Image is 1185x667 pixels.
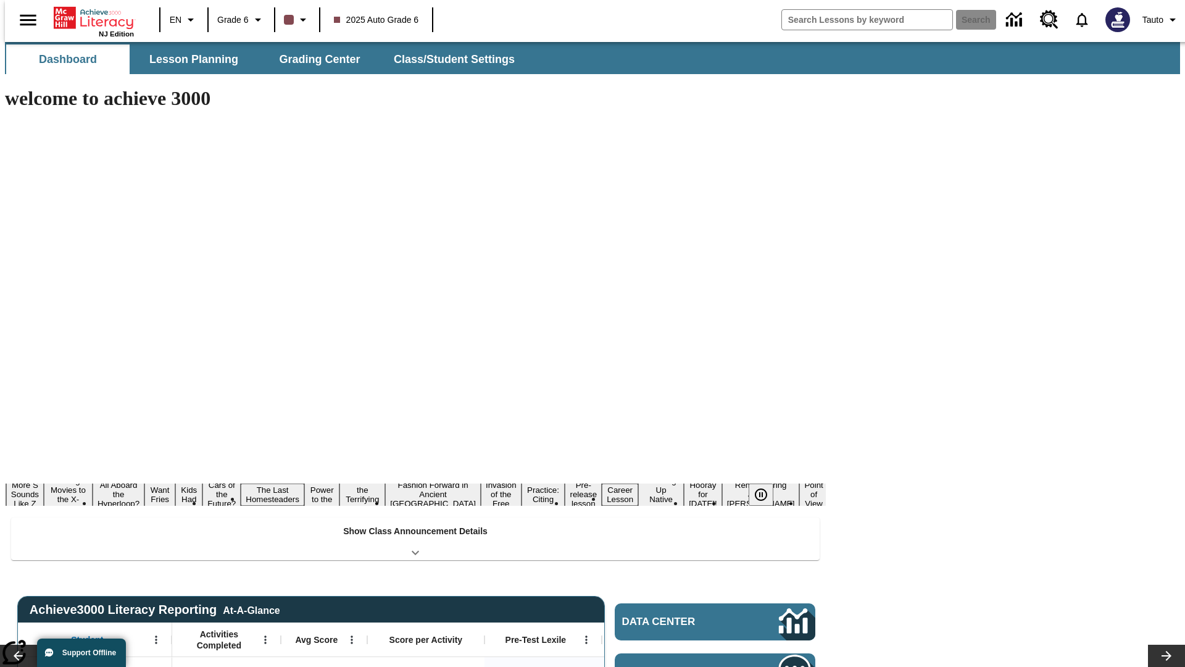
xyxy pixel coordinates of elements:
div: Show Class Announcement Details [11,518,820,560]
button: Slide 5 Do You Want Fries With That? [144,465,175,524]
a: Notifications [1066,4,1098,36]
button: Slide 11 Fashion Forward in Ancient Rome [385,479,481,510]
button: Class/Student Settings [384,44,525,74]
button: Pause [749,484,773,506]
button: Support Offline [37,639,126,667]
button: Slide 12 The Invasion of the Free CD [481,469,522,519]
button: Slide 8 The Last Homesteaders [241,484,304,506]
span: Grade 6 [217,14,249,27]
button: Dashboard [6,44,130,74]
p: Show Class Announcement Details [343,525,488,538]
h1: welcome to achieve 3000 [5,87,826,110]
button: Lesson carousel, Next [1148,645,1185,667]
div: SubNavbar [5,42,1180,74]
span: Tauto [1142,14,1163,27]
span: Activities Completed [178,629,260,651]
button: Open Menu [256,631,275,649]
button: Slide 6 Dirty Jobs Kids Had To Do [175,465,202,524]
a: Resource Center, Will open in new tab [1033,3,1066,36]
button: Slide 2 More S Sounds Like Z [6,479,44,510]
div: At-A-Glance [223,603,280,616]
button: Slide 13 Mixed Practice: Citing Evidence [522,474,565,515]
button: Lesson Planning [132,44,256,74]
button: Slide 14 Pre-release lesson [565,479,602,510]
button: Slide 4 All Aboard the Hyperloop? [93,479,144,510]
a: Home [54,6,134,30]
button: Select a new avatar [1098,4,1137,36]
span: Achieve3000 Literacy Reporting [30,603,280,617]
button: Slide 16 Cooking Up Native Traditions [638,474,684,515]
span: Pre-Test Lexile [505,634,567,645]
span: NJ Edition [99,30,134,38]
button: Profile/Settings [1137,9,1185,31]
button: Slide 17 Hooray for Constitution Day! [684,479,722,510]
button: Grading Center [258,44,381,74]
button: Class color is dark brown. Change class color [279,9,315,31]
span: Avg Score [295,634,338,645]
button: Slide 15 Career Lesson [602,484,638,506]
button: Grade: Grade 6, Select a grade [212,9,270,31]
span: EN [170,14,181,27]
a: Data Center [999,3,1033,37]
button: Slide 7 Cars of the Future? [202,479,241,510]
span: Score per Activity [389,634,463,645]
button: Slide 3 Taking Movies to the X-Dimension [44,474,93,515]
button: Slide 18 Remembering Justice O'Connor [722,479,800,510]
button: Open Menu [577,631,596,649]
button: Slide 9 Solar Power to the People [304,474,340,515]
span: Student [71,634,103,645]
button: Slide 19 Point of View [799,479,828,510]
span: 2025 Auto Grade 6 [334,14,419,27]
img: Avatar [1105,7,1130,32]
input: search field [782,10,952,30]
span: Data Center [622,616,738,628]
button: Open side menu [10,2,46,38]
div: Home [54,4,134,38]
span: Support Offline [62,648,116,657]
button: Open Menu [343,631,361,649]
div: Pause [749,484,786,506]
a: Data Center [615,603,815,640]
button: Open Menu [147,631,165,649]
button: Language: EN, Select a language [164,9,204,31]
div: SubNavbar [5,44,526,74]
button: Slide 10 Attack of the Terrifying Tomatoes [339,474,385,515]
